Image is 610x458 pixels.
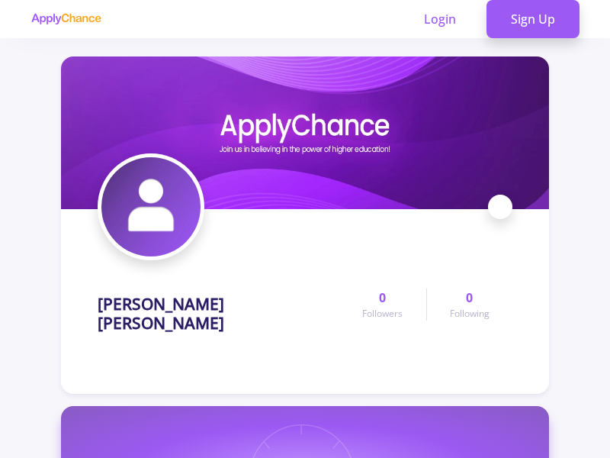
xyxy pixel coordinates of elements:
[339,289,425,321] a: 0Followers
[379,289,386,307] span: 0
[450,307,490,321] span: Following
[466,289,473,307] span: 0
[98,295,339,333] h1: [PERSON_NAME] [PERSON_NAME]
[61,56,549,209] img: Mohammad Farshad Baheej Nooricover image
[426,289,512,321] a: 0Following
[30,13,101,25] img: applychance logo text only
[101,157,201,256] img: Mohammad Farshad Baheej Nooriavatar
[362,307,403,321] span: Followers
